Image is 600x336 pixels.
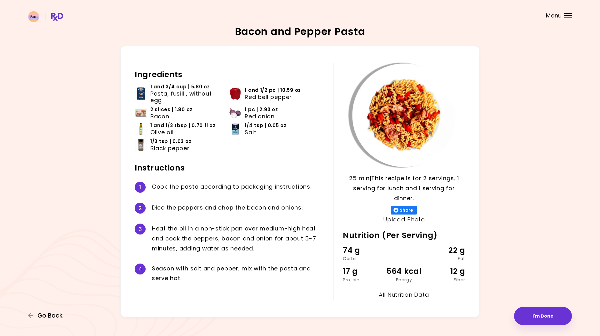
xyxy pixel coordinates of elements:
div: H e a t t h e o i l i n a n o n - s t i c k p a n o v e r m e d i u m - h i g h h e a t a n d c o... [152,224,324,254]
h2: Nutrition (Per Serving) [343,230,465,240]
span: 2 slices | 1.80 oz [150,106,192,113]
div: D i c e t h e p e p p e r s a n d c h o p t h e b a c o n a n d o n i o n s . [152,203,324,214]
span: Black pepper [150,145,190,152]
div: S e a s o n w i t h s a l t a n d p e p p e r , m i x w i t h t h e p a s t a a n d s e r v e h o... [152,264,324,284]
span: 1 and 1/2 pc | 10.59 oz [245,87,301,94]
div: 17 g [343,265,384,277]
span: Pasta, fusilli, without egg [150,90,220,104]
div: 1 [135,182,146,193]
h2: Instructions [135,163,324,173]
a: Upload Photo [383,215,425,223]
p: 25 min | This recipe is for 2 servings, 1 serving for lunch and 1 serving for dinner. [343,173,465,203]
div: C o o k t h e p a s t a a c c o r d i n g t o p a c k a g i n g i n s t r u c t i o n s . [152,182,324,193]
span: 1/4 tsp | 0.05 oz [245,122,286,129]
button: Share [391,206,417,215]
img: RxDiet [28,11,63,22]
span: Red bell pepper [245,94,292,101]
div: Fat [424,256,465,261]
span: Red onion [245,113,274,120]
span: Share [398,208,414,213]
span: Bacon [150,113,169,120]
span: Salt [245,129,256,136]
div: Fiber [424,278,465,282]
div: 2 [135,203,146,214]
span: 1 and 1/3 tbsp | 0.70 fl oz [150,122,215,129]
span: 1 pc | 2.93 oz [245,106,278,113]
span: Olive oil [150,129,173,136]
span: 1/3 tsp | 0.03 oz [150,138,191,145]
button: I'm Done [514,307,572,325]
div: 4 [135,264,146,274]
div: Protein [343,278,384,282]
a: All Nutrition Data [379,291,429,299]
div: 3 [135,224,146,235]
span: Go Back [37,312,62,319]
button: Go Back [28,312,66,319]
div: 12 g [424,265,465,277]
div: 22 g [424,245,465,256]
div: 74 g [343,245,384,256]
div: Carbs [343,256,384,261]
div: 564 kcal [384,265,425,277]
span: Menu [546,13,562,18]
h2: Ingredients [135,70,324,80]
h2: Bacon and Pepper Pasta [235,27,365,37]
div: Energy [384,278,425,282]
span: 1 and 3/4 cup | 5.80 oz [150,83,210,90]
